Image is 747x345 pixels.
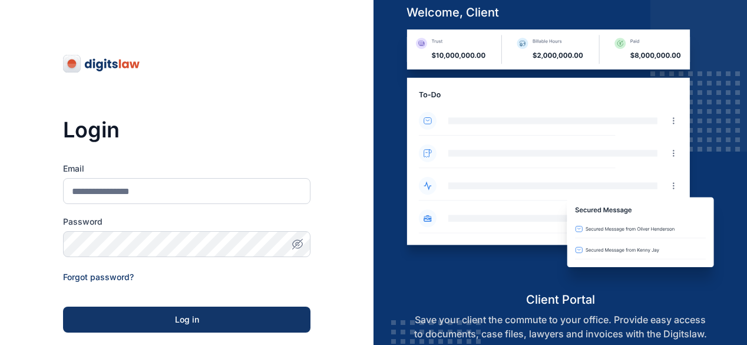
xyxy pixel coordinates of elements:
[397,4,724,21] h5: welcome, client
[397,313,724,341] p: Save your client the commute to your office. Provide easy access to documents, case files, lawyer...
[82,314,292,326] div: Log in
[63,54,141,73] img: digitslaw-logo
[63,272,134,282] a: Forgot password?
[63,163,310,175] label: Email
[63,216,310,228] label: Password
[63,307,310,333] button: Log in
[63,118,310,142] h3: Login
[397,291,724,308] h5: client portal
[397,29,724,291] img: client-portal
